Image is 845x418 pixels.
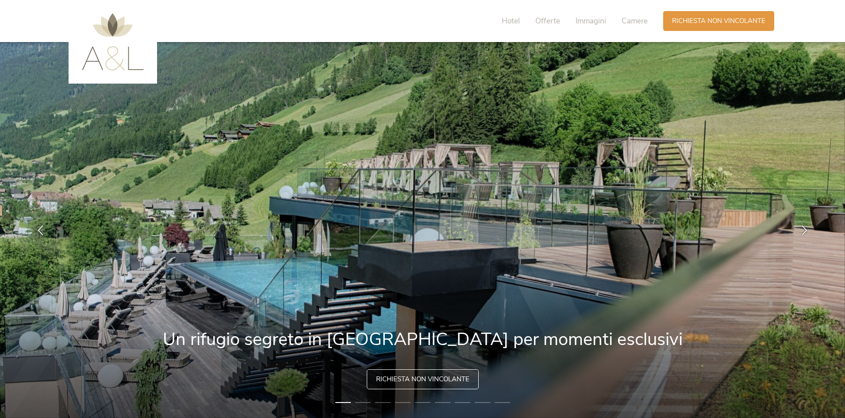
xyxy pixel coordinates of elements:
span: Hotel [502,16,520,26]
img: AMONTI & LUNARIS Wellnessresort [82,13,144,70]
span: Immagini [576,16,606,26]
span: Richiesta non vincolante [376,375,469,384]
span: Richiesta non vincolante [672,16,765,26]
span: Offerte [535,16,560,26]
span: Camere [622,16,648,26]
